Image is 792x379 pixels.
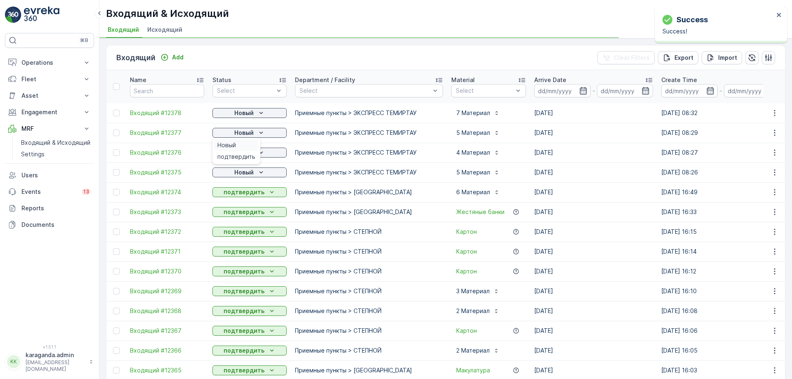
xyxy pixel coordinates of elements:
td: [DATE] [530,222,657,242]
p: Create Time [661,76,697,84]
p: Success [676,14,708,26]
p: подтвердить [224,228,264,236]
td: [DATE] 16:05 [657,341,784,360]
input: dd/mm/yyyy [597,84,653,97]
p: Documents [21,221,91,229]
a: Входящий #12367 [130,327,204,335]
p: - [592,86,595,96]
p: Приемные пункты > СТЕПНОЙ [295,327,443,335]
td: [DATE] 16:12 [657,261,784,281]
button: Новый [212,167,287,177]
p: Import [718,54,737,62]
p: 5 Материал [456,129,490,137]
div: Toggle Row Selected [113,209,120,215]
span: Новый [217,141,236,149]
img: logo [5,7,21,23]
p: Приемные пункты > [GEOGRAPHIC_DATA] [295,188,443,196]
ul: Новый [212,138,260,164]
div: Toggle Row Selected [113,268,120,275]
a: Входящий #12365 [130,366,204,374]
button: Clear Filters [597,51,655,64]
p: Новый [234,129,254,137]
p: 2 Материал [456,307,490,315]
button: подтвердить [212,346,287,355]
p: Приемные пункты > СТЕПНОЙ [295,307,443,315]
input: dd/mm/yyyy [534,84,591,97]
button: 4 Материал [451,146,505,159]
div: Toggle Row Selected [113,169,120,176]
p: Success! [662,27,774,35]
td: [DATE] 08:29 [657,123,784,143]
p: 4 Материал [456,148,490,157]
a: Входящий #12371 [130,247,204,256]
p: Приемные пункты > [GEOGRAPHIC_DATA] [295,208,443,216]
p: 2 Материал [456,346,490,355]
span: Картон [456,327,477,335]
p: Reports [21,204,91,212]
a: Входящий #12374 [130,188,204,196]
button: MRF [5,120,94,137]
button: Новый [212,128,287,138]
button: Asset [5,87,94,104]
a: Documents [5,217,94,233]
td: [DATE] [530,162,657,182]
button: подтвердить [212,227,287,237]
div: Toggle Row Selected [113,149,120,156]
span: Макулатура [456,366,490,374]
div: Toggle Row Selected [113,129,120,136]
p: подтвердить [224,267,264,275]
p: Clear Filters [614,54,650,62]
button: Import [702,51,742,64]
div: Toggle Row Selected [113,189,120,195]
p: Приемные пункты > ЭКСПРЕСС ТЕМИРТАУ [295,168,443,177]
p: Users [21,171,91,179]
a: Входящий #12369 [130,287,204,295]
span: Входящий [108,26,139,34]
a: Входящий #12377 [130,129,204,137]
button: подтвердить [212,207,287,217]
td: [DATE] [530,103,657,123]
p: Asset [21,92,78,100]
a: Входящий #12368 [130,307,204,315]
button: подтвердить [212,266,287,276]
button: Engagement [5,104,94,120]
p: ⌘B [80,37,88,44]
p: Material [451,76,475,84]
p: 13 [83,188,89,195]
a: Входящий #12370 [130,267,204,275]
p: Engagement [21,108,78,116]
p: Входящий [116,52,156,64]
a: Входящий #12376 [130,148,204,157]
a: Картон [456,228,477,236]
p: Select [217,87,274,95]
td: [DATE] 16:08 [657,301,784,321]
span: v 1.51.1 [5,344,94,349]
button: 2 Материал [451,344,504,357]
span: подтвердить [217,153,255,161]
a: Входящий #12366 [130,346,204,355]
button: KKkaraganda.admin[EMAIL_ADDRESS][DOMAIN_NAME] [5,351,94,372]
button: 5 Материал [451,166,505,179]
td: [DATE] [530,281,657,301]
p: Приемные пункты > ЭКСПРЕСС ТЕМИРТАУ [295,129,443,137]
p: [EMAIL_ADDRESS][DOMAIN_NAME] [26,359,85,372]
p: Add [172,53,184,61]
button: 3 Материал [451,285,504,298]
button: 5 Материал [451,126,505,139]
p: Новый [234,168,254,177]
td: [DATE] [530,261,657,281]
td: [DATE] [530,182,657,202]
input: Search [130,84,204,97]
button: Operations [5,54,94,71]
td: [DATE] [530,321,657,341]
td: [DATE] [530,301,657,321]
span: Картон [456,267,477,275]
span: Исходящий [147,26,182,34]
